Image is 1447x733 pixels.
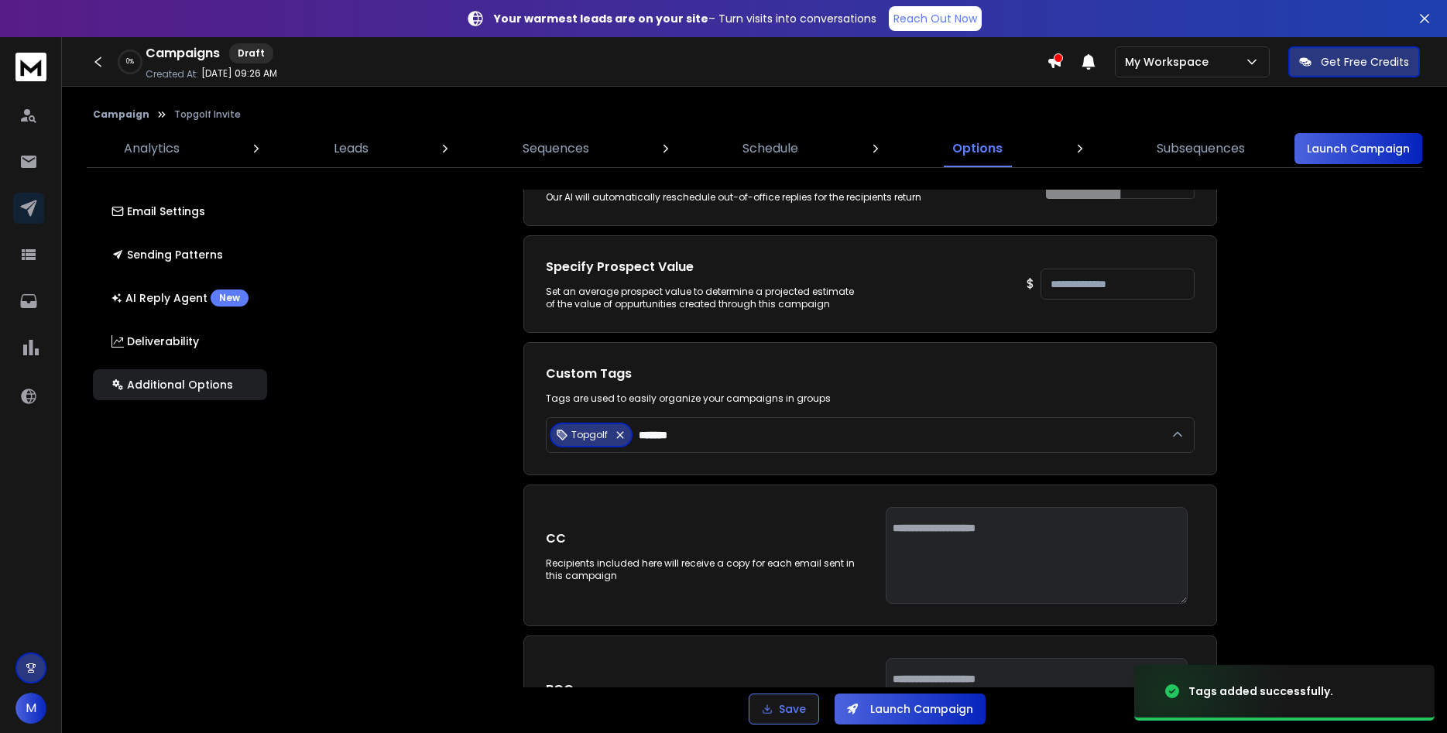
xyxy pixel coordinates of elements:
p: [DATE] 09:26 AM [201,67,277,80]
p: Sequences [523,139,589,158]
button: Get Free Credits [1288,46,1420,77]
div: Recipients included here will receive a copy for each email sent in this campaign [546,557,855,582]
button: AI Reply AgentNew [93,283,267,313]
p: $ [1027,275,1034,293]
p: Sending Patterns [111,247,223,262]
p: Deliverability [111,334,199,349]
p: AI Reply Agent [111,289,249,307]
img: logo [15,53,46,81]
p: Leads [334,139,369,158]
h1: Campaigns [146,44,220,63]
p: Reach Out Now [893,11,977,26]
h1: Specify Prospect Value [546,258,855,276]
a: Subsequences [1147,130,1254,167]
button: Email Settings [93,196,267,227]
button: M [15,693,46,724]
p: Analytics [124,139,180,158]
p: Options [952,139,1003,158]
p: Tags are used to easily organize your campaigns in groups [546,392,1195,405]
a: Options [943,130,1012,167]
a: Leads [324,130,378,167]
div: New [211,289,249,307]
div: Set an average prospect value to determine a projected estimate of the value of oppurtunities cre... [546,286,855,310]
button: Campaign [93,108,149,121]
strong: Your warmest leads are on your site [494,11,708,26]
h1: Custom Tags [546,365,1195,383]
a: Schedule [733,130,808,167]
p: Get Free Credits [1321,54,1409,70]
a: Reach Out Now [889,6,982,31]
p: My Workspace [1125,54,1215,70]
h1: BCC [546,680,855,699]
button: Additional Options [93,369,267,400]
div: Draft [229,43,273,63]
h1: CC [546,529,855,548]
a: Analytics [115,130,189,167]
p: Schedule [742,139,798,158]
button: Launch Campaign [1294,133,1422,164]
p: 0 % [126,57,134,67]
button: Save [749,694,819,724]
p: Subsequences [1157,139,1245,158]
a: Sequences [513,130,598,167]
button: Launch Campaign [835,694,986,724]
p: Email Settings [111,204,205,219]
p: Topgolf [571,429,608,441]
div: Tags added successfully. [1188,683,1333,699]
p: Created At: [146,68,198,80]
button: Sending Patterns [93,239,267,270]
p: – Turn visits into conversations [494,11,876,26]
p: Additional Options [111,377,233,392]
p: Our AI will automatically reschedule out-of-office replies for the recipients return [546,191,921,204]
p: Topgolf Invite [174,108,241,121]
button: Deliverability [93,326,267,357]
